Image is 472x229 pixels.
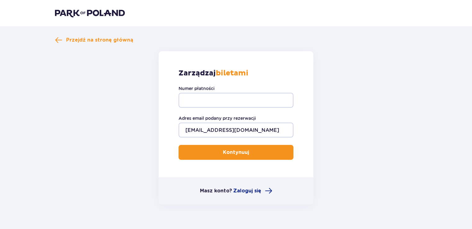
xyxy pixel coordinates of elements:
p: Masz konto? [200,187,232,194]
label: Adres email podany przy rezerwacji [179,115,256,121]
button: Kontynuuj [179,145,293,160]
span: Zaloguj się [233,187,261,194]
p: Kontynuuj [223,149,249,156]
strong: biletami [216,69,248,78]
label: Numer płatności [179,85,215,92]
a: Zaloguj się [233,187,272,195]
span: Przejdź na stronę główną [66,37,133,43]
img: Park of Poland logo [55,9,125,17]
a: Przejdź na stronę główną [55,36,133,44]
p: Zarządzaj [179,69,248,78]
